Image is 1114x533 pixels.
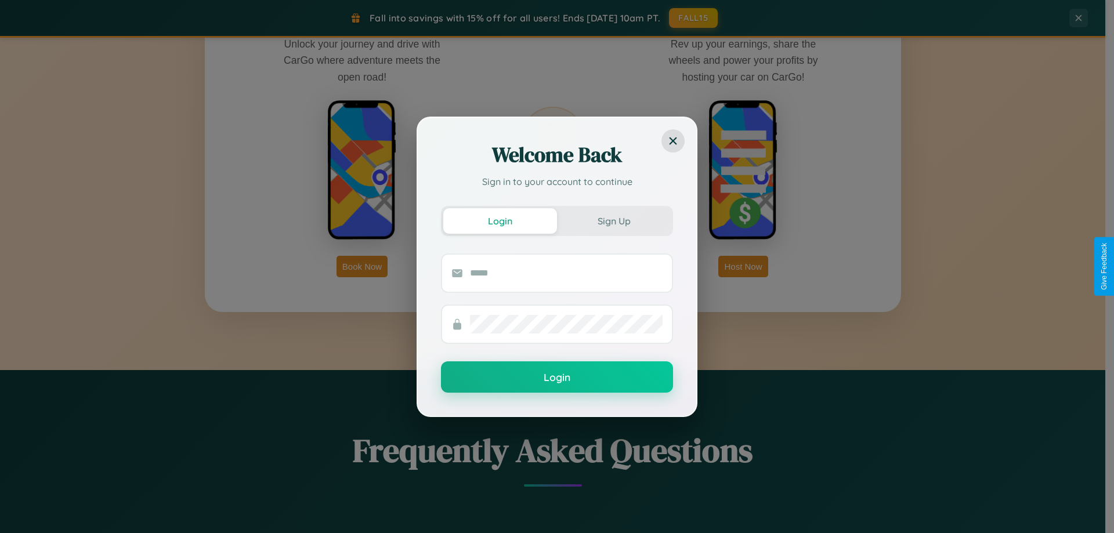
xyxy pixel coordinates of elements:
[1100,243,1108,290] div: Give Feedback
[441,361,673,393] button: Login
[441,175,673,188] p: Sign in to your account to continue
[443,208,557,234] button: Login
[557,208,671,234] button: Sign Up
[441,141,673,169] h2: Welcome Back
